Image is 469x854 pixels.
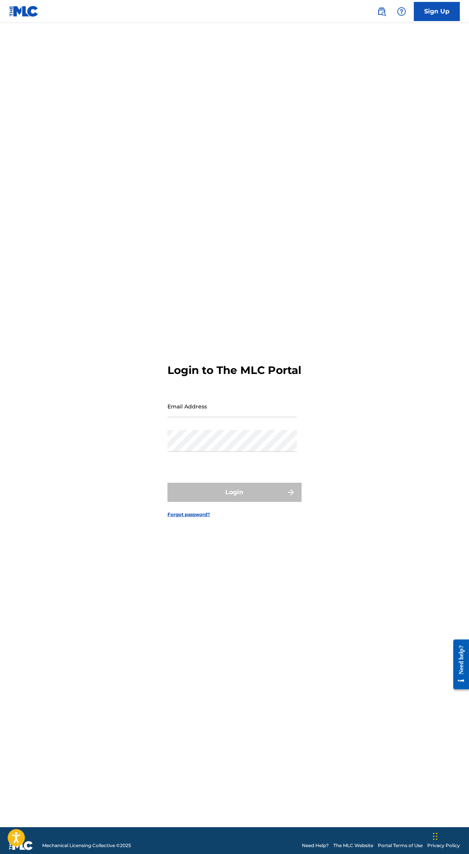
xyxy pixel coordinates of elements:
a: Forgot password? [167,511,210,518]
img: search [377,7,386,16]
img: help [397,7,406,16]
iframe: Resource Center [448,634,469,695]
a: The MLC Website [333,842,373,849]
div: Help [394,4,409,19]
h3: Login to The MLC Portal [167,364,301,377]
a: Public Search [374,4,389,19]
a: Sign Up [414,2,460,21]
img: logo [9,841,33,850]
a: Need Help? [302,842,329,849]
span: Mechanical Licensing Collective © 2025 [42,842,131,849]
a: Privacy Policy [427,842,460,849]
iframe: Chat Widget [431,817,469,854]
a: Portal Terms of Use [378,842,423,849]
img: MLC Logo [9,6,39,17]
div: Drag [433,825,438,848]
